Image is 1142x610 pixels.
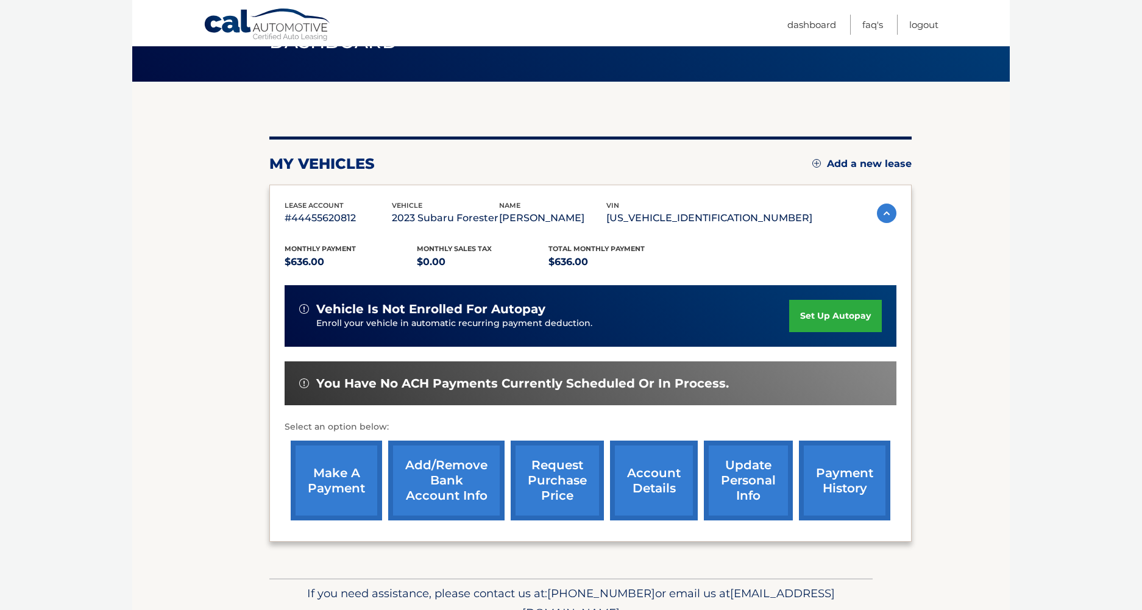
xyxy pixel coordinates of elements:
[548,254,681,271] p: $636.00
[417,244,492,253] span: Monthly sales Tax
[789,300,882,332] a: set up autopay
[285,201,344,210] span: lease account
[812,159,821,168] img: add.svg
[812,158,912,170] a: Add a new lease
[548,244,645,253] span: Total Monthly Payment
[499,201,520,210] span: name
[285,254,417,271] p: $636.00
[388,441,505,520] a: Add/Remove bank account info
[606,201,619,210] span: vin
[787,15,836,35] a: Dashboard
[291,441,382,520] a: make a payment
[511,441,604,520] a: request purchase price
[417,254,549,271] p: $0.00
[299,378,309,388] img: alert-white.svg
[610,441,698,520] a: account details
[392,201,422,210] span: vehicle
[606,210,812,227] p: [US_VEHICLE_IDENTIFICATION_NUMBER]
[285,210,392,227] p: #44455620812
[269,155,375,173] h2: my vehicles
[316,376,729,391] span: You have no ACH payments currently scheduled or in process.
[316,317,789,330] p: Enroll your vehicle in automatic recurring payment deduction.
[299,304,309,314] img: alert-white.svg
[316,302,545,317] span: vehicle is not enrolled for autopay
[704,441,793,520] a: update personal info
[862,15,883,35] a: FAQ's
[392,210,499,227] p: 2023 Subaru Forester
[204,8,332,43] a: Cal Automotive
[499,210,606,227] p: [PERSON_NAME]
[877,204,896,223] img: accordion-active.svg
[799,441,890,520] a: payment history
[285,244,356,253] span: Monthly Payment
[285,420,896,434] p: Select an option below:
[547,586,655,600] span: [PHONE_NUMBER]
